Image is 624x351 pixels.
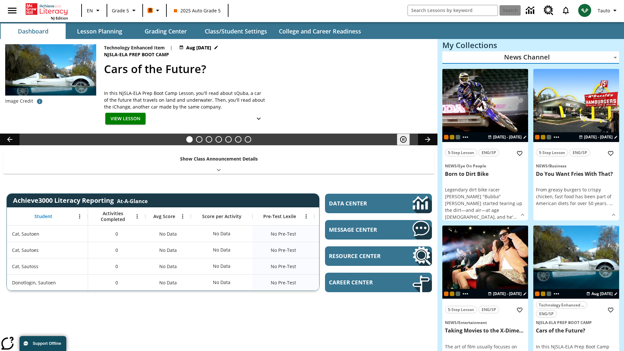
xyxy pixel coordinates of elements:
div: From greasy burgers to crispy chicken, fast food has been part of American diets for over 50 years. [536,186,617,207]
div: In this NJSLA-ELA Prep Boot Camp Lesson, you'll read about sQuba, a car of the future that travel... [104,90,266,110]
span: NJ Edition [51,16,68,20]
a: Home [26,3,68,16]
span: 0 [115,279,118,286]
div: No Data, Cat, Sautoss [314,258,376,274]
button: ENG/SP [536,310,557,318]
span: ENG/SP [573,149,587,156]
div: No Data, Cat, Sautoen [314,226,376,242]
button: Add to Favorites [605,148,617,159]
span: Tauto [598,7,610,14]
span: Current Class [535,135,539,139]
button: Slide 5 Career Lesson [225,136,232,143]
span: Support Offline [33,341,61,346]
span: Topic: NJSLA-ELA Prep Boot Camp/ [536,319,617,326]
span: ENG/SP [482,149,496,156]
button: Slide 7 Sleepless in the Animal Kingdom [245,136,251,143]
span: No Data [156,276,180,289]
a: Resource Center, Will open in new tab [325,246,432,266]
span: 5-Step Lesson [539,149,565,156]
a: Data Center [522,2,540,19]
span: Score per Activity [202,214,241,219]
button: Profile/Settings [595,5,621,16]
span: Eye On People [458,163,486,169]
a: Notifications [557,2,574,19]
h3: Cars of the Future? [536,327,617,334]
div: At-A-Glance [117,196,148,205]
button: ENG/SP [478,306,499,313]
button: Slide 6 Making a Difference for the Planet [235,136,241,143]
button: Show more classes [461,290,469,298]
button: Select a new avatar [574,2,595,19]
p: Technology Enhanced Item [104,44,165,51]
span: Donotlogin, Sautoen [12,279,56,286]
img: avatar image [578,4,591,17]
div: Current Class [444,292,448,296]
span: / [457,320,458,325]
h3: Taking Movies to the X-Dimension [445,327,526,334]
button: Boost Class color is orange. Change class color [145,5,164,16]
span: / [457,163,458,169]
span: ENG/SP [539,310,553,317]
button: 5-Step Lesson [445,149,477,156]
div: No Data, Cat, Sautoen [210,227,234,240]
button: College and Career Readiness [274,23,366,39]
button: ENG/SP [569,149,590,156]
div: OL 2025 Auto Grade 6 [547,292,551,296]
span: [DATE] - [DATE] [493,291,522,297]
span: 0 [115,263,118,270]
div: Show Class Announcement Details [3,151,434,174]
span: No Data [156,243,180,257]
div: New 2025 class [541,292,545,296]
div: OL 2025 Auto Grade 6 [547,135,551,139]
div: lesson details [533,69,619,221]
span: Career Center [329,279,393,286]
div: OL 2025 Auto Grade 6 [456,135,460,139]
div: New 2025 class [541,135,545,139]
span: Technology Enhanced Item [539,302,584,308]
span: Cat, Sautoen [12,230,39,237]
span: Resource Center [329,252,393,260]
button: Aug 24 - Aug 01 Choose Dates [585,291,619,297]
button: Open Menu [132,212,142,221]
div: OL 2025 Auto Grade 6 [456,292,460,296]
span: 0 [115,230,118,237]
h3: Born to Dirt Bike [445,171,526,177]
span: Topic: News/Entertainment [445,319,526,326]
div: 0, Cat, Sautoes [88,242,145,258]
button: 5-Step Lesson [445,306,477,313]
button: Add to Favorites [605,304,617,316]
button: Lesson carousel, Next [418,134,437,145]
button: Dashboard [1,23,66,39]
button: Add to Favorites [514,148,526,159]
span: [DATE] - [DATE] [493,134,522,140]
div: 0, Cat, Sautoen [88,226,145,242]
a: Message Center [325,220,432,240]
div: Pause [397,134,416,145]
a: Career Center [325,273,432,292]
div: New 2025 class [450,292,454,296]
div: Home [26,2,68,20]
button: Show more classes [552,290,560,298]
span: Data Center [329,200,390,207]
button: Slide 1 Cars of the Future? [186,136,193,143]
button: Open Menu [301,212,311,221]
span: Grade 5 [112,7,129,14]
span: Student [34,214,52,219]
button: 5-Step Lesson [536,149,568,156]
span: B [149,6,152,14]
button: Aug 24 - Aug 24 Choose Dates [487,291,528,297]
span: [DATE] - [DATE] [584,134,613,140]
p: Show Class Announcement Details [180,155,258,162]
div: No Data, Cat, Sautoen [145,226,191,242]
span: News [445,320,457,325]
div: New 2025 class [450,135,454,139]
button: Technology Enhanced Item [536,301,587,309]
div: Legendary dirt bike racer [PERSON_NAME] "Bubba" [PERSON_NAME] started tearing up the dirt—and air... [445,186,526,220]
div: No Data, Donotlogin, Sautoen [210,276,234,289]
button: Aug 24 - Aug 01 Choose Dates [178,44,220,51]
h3: My Collections [442,41,619,50]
